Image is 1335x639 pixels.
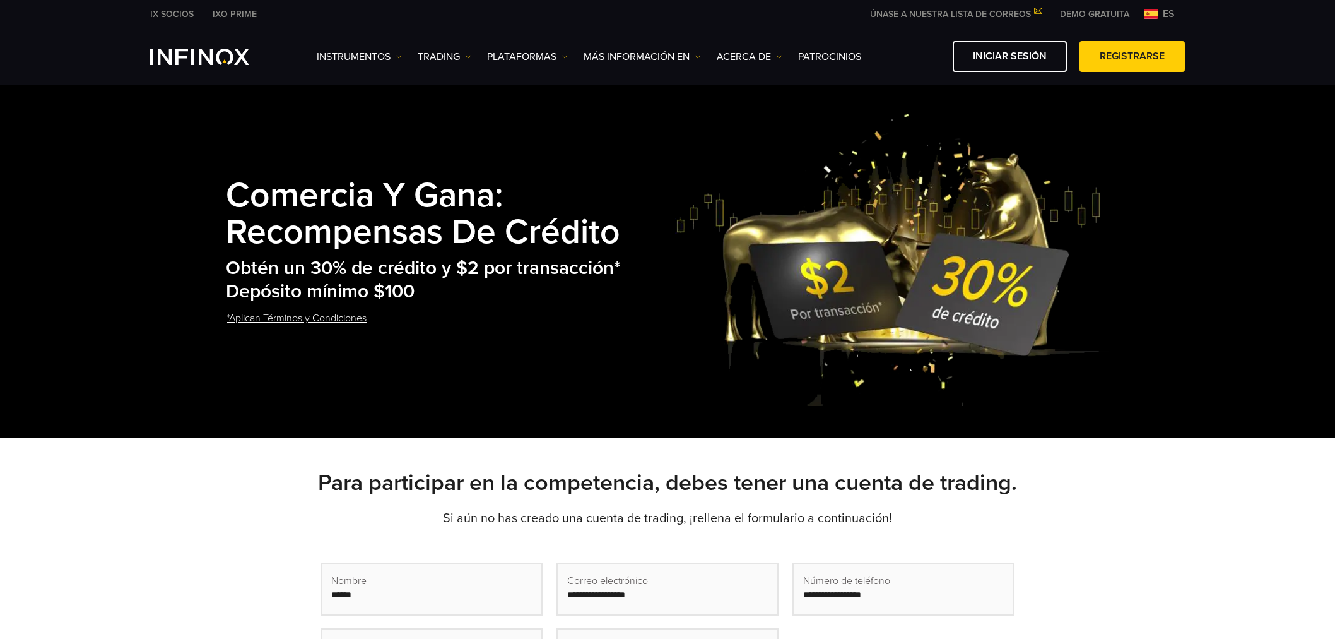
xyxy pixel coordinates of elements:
a: PLATAFORMAS [487,49,568,64]
a: ÚNASE A NUESTRA LISTA DE CORREOS [861,9,1050,20]
span: Número de teléfono [803,573,890,588]
a: ACERCA DE [717,49,782,64]
strong: Comercia y Gana: Recompensas de Crédito [226,175,620,253]
span: Nombre [331,573,367,588]
a: *Aplican Términos y Condiciones [226,303,368,334]
a: Iniciar sesión [953,41,1067,72]
a: INFINOX [203,8,266,21]
h2: Obtén un 30% de crédito y $2 por transacción* Depósito mínimo $100 [226,257,675,303]
a: TRADING [418,49,471,64]
a: INFINOX Logo [150,49,279,65]
a: INFINOX MENU [1050,8,1139,21]
a: Instrumentos [317,49,402,64]
a: Patrocinios [798,49,861,64]
a: Registrarse [1079,41,1185,72]
p: Si aún no has creado una cuenta de trading, ¡rellena el formulario a continuación! [226,510,1109,527]
strong: Para participar en la competencia, debes tener una cuenta de trading. [318,469,1017,496]
a: Más información en [584,49,701,64]
span: Correo electrónico [567,573,648,588]
a: INFINOX [141,8,203,21]
span: es [1158,6,1180,21]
